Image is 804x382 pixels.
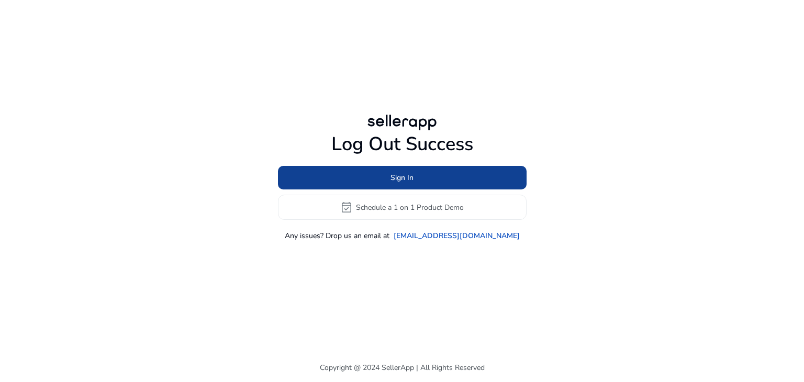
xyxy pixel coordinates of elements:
[285,230,389,241] p: Any issues? Drop us an email at
[278,166,527,189] button: Sign In
[394,230,520,241] a: [EMAIL_ADDRESS][DOMAIN_NAME]
[340,201,353,214] span: event_available
[390,172,414,183] span: Sign In
[278,195,527,220] button: event_availableSchedule a 1 on 1 Product Demo
[278,133,527,155] h1: Log Out Success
